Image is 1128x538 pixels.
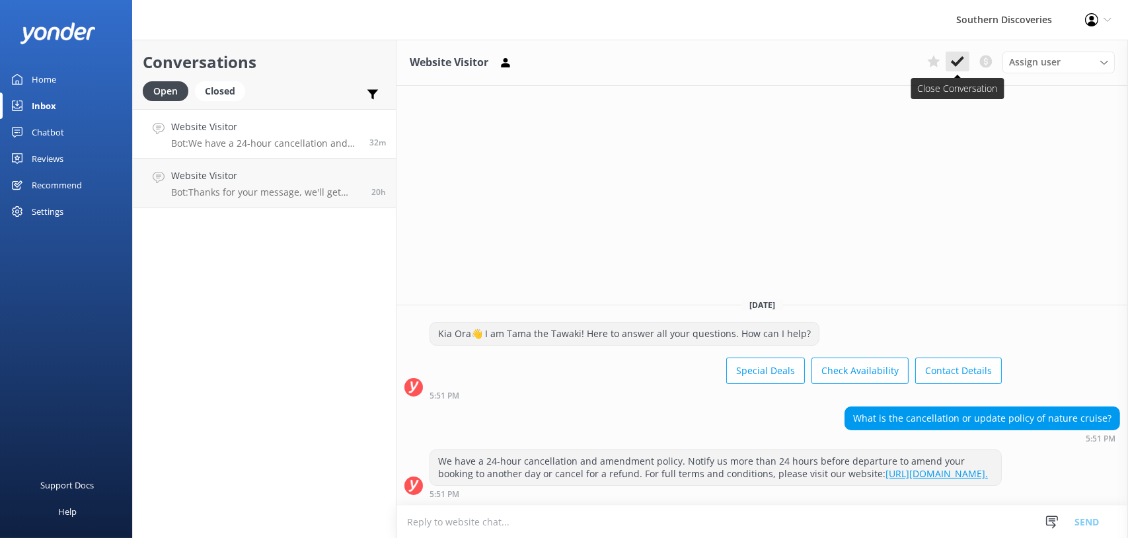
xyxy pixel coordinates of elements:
span: Assign user [1009,55,1061,69]
div: We have a 24-hour cancellation and amendment policy. Notify us more than 24 hours before departur... [430,450,1001,485]
div: Support Docs [41,472,94,498]
button: Contact Details [915,358,1002,384]
div: Assign User [1002,52,1115,73]
div: Reviews [32,145,63,172]
button: Special Deals [726,358,805,384]
img: yonder-white-logo.png [20,22,96,44]
div: Kia Ora👋 I am Tama the Tawaki! Here to answer all your questions. How can I help? [430,323,819,345]
h3: Website Visitor [410,54,488,71]
h4: Website Visitor [171,120,359,134]
a: Website VisitorBot:Thanks for your message, we'll get back to you as soon as we can. You're also ... [133,159,396,208]
p: Bot: Thanks for your message, we'll get back to you as soon as we can. You're also welcome to kee... [171,186,361,198]
a: [URL][DOMAIN_NAME]. [885,467,988,480]
a: Website VisitorBot:We have a 24-hour cancellation and amendment policy. Notify us more than 24 ho... [133,109,396,159]
strong: 5:51 PM [1086,435,1115,443]
div: What is the cancellation or update policy of nature cruise? [845,407,1119,430]
span: Oct 06 2025 10:13pm (UTC +13:00) Pacific/Auckland [371,186,386,198]
div: Help [58,498,77,525]
a: Closed [195,83,252,98]
div: Open [143,81,188,101]
strong: 5:51 PM [430,490,459,498]
div: Inbox [32,93,56,119]
div: Oct 07 2025 05:51pm (UTC +13:00) Pacific/Auckland [845,434,1120,443]
h2: Conversations [143,50,386,75]
span: [DATE] [741,299,783,311]
a: Open [143,83,195,98]
p: Bot: We have a 24-hour cancellation and amendment policy. Notify us more than 24 hours before dep... [171,137,359,149]
div: Recommend [32,172,82,198]
button: Check Availability [811,358,909,384]
h4: Website Visitor [171,169,361,183]
span: Oct 07 2025 05:51pm (UTC +13:00) Pacific/Auckland [369,137,386,148]
div: Closed [195,81,245,101]
div: Oct 07 2025 05:51pm (UTC +13:00) Pacific/Auckland [430,391,1002,400]
div: Oct 07 2025 05:51pm (UTC +13:00) Pacific/Auckland [430,489,1002,498]
div: Settings [32,198,63,225]
strong: 5:51 PM [430,392,459,400]
div: Home [32,66,56,93]
div: Chatbot [32,119,64,145]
